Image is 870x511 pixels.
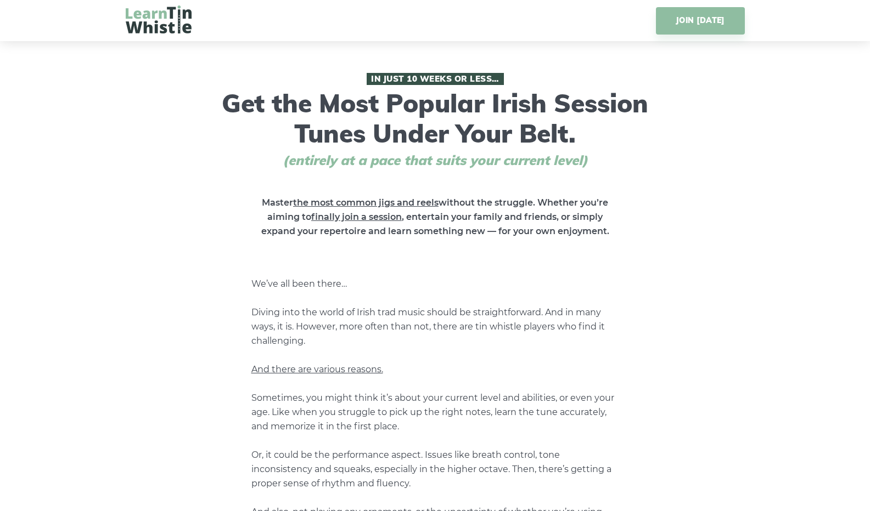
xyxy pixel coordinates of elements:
[262,152,608,168] span: (entirely at a pace that suits your current level)
[293,197,439,208] span: the most common jigs and reels
[311,212,402,222] span: finally join a session
[251,364,383,374] span: And there are various reasons.
[367,73,504,85] span: In Just 10 Weeks or Less…
[261,197,609,236] strong: Master without the struggle. Whether you’re aiming to , entertain your family and friends, or sim...
[656,7,744,35] a: JOIN [DATE]
[126,5,192,33] img: LearnTinWhistle.com
[218,73,652,168] h1: Get the Most Popular Irish Session Tunes Under Your Belt.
